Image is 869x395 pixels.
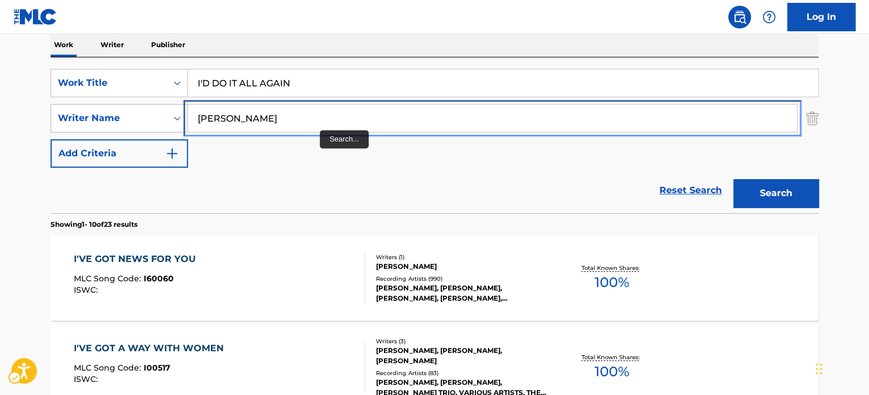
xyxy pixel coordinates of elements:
[51,219,137,230] p: Showing 1 - 10 of 23 results
[376,337,548,346] div: Writers ( 3 )
[594,272,629,293] span: 100 %
[51,235,818,321] a: I'VE GOT NEWS FOR YOUMLC Song Code:I60060ISWC:Writers (1)[PERSON_NAME]Recording Artists (990)[PER...
[787,3,855,31] a: Log In
[812,340,869,395] div: Chat Widget
[654,178,728,203] a: Reset Search
[733,179,818,207] button: Search
[74,342,229,355] div: I'VE GOT A WAY WITH WOMEN
[97,33,127,57] p: Writer
[812,340,869,395] iframe: Hubspot Iframe
[74,374,101,384] span: ISWC :
[74,285,101,295] span: ISWC :
[58,111,160,125] div: Writer Name
[376,275,548,283] div: Recording Artists ( 990 )
[74,363,144,373] span: MLC Song Code :
[51,33,77,57] p: Work
[376,253,548,261] div: Writers ( 1 )
[816,352,822,386] div: Drag
[376,261,548,272] div: [PERSON_NAME]
[581,264,642,272] p: Total Known Shares:
[74,273,144,284] span: MLC Song Code :
[806,104,818,132] img: Delete Criterion
[51,139,188,168] button: Add Criteria
[376,283,548,303] div: [PERSON_NAME], [PERSON_NAME], [PERSON_NAME], [PERSON_NAME], [PERSON_NAME]
[144,363,170,373] span: I00517
[376,369,548,377] div: Recording Artists ( 83 )
[376,346,548,366] div: [PERSON_NAME], [PERSON_NAME], [PERSON_NAME]
[188,105,797,132] input: Search...
[733,10,746,24] img: search
[144,273,174,284] span: I60060
[14,9,57,25] img: MLC Logo
[581,353,642,361] p: Total Known Shares:
[74,252,202,266] div: I'VE GOT NEWS FOR YOU
[188,69,818,97] input: Search...
[165,147,179,160] img: 9d2ae6d4665cec9f34b9.svg
[594,361,629,382] span: 100 %
[58,76,160,90] div: Work Title
[148,33,189,57] p: Publisher
[762,10,776,24] img: help
[51,69,818,213] form: Search Form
